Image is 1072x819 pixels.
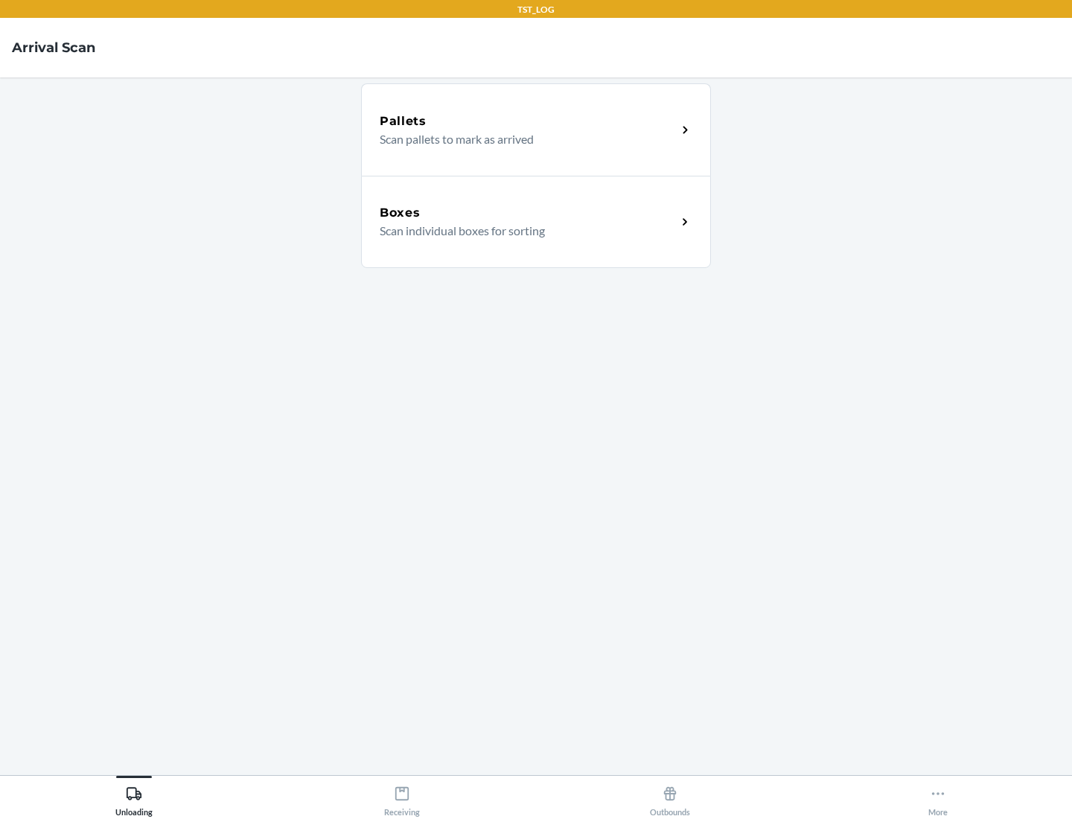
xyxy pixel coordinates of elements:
div: Unloading [115,780,153,817]
button: More [804,776,1072,817]
p: Scan individual boxes for sorting [380,222,665,240]
p: Scan pallets to mark as arrived [380,130,665,148]
div: Receiving [384,780,420,817]
div: Outbounds [650,780,690,817]
p: TST_LOG [517,3,555,16]
a: BoxesScan individual boxes for sorting [361,176,711,268]
h4: Arrival Scan [12,38,95,57]
button: Receiving [268,776,536,817]
h5: Boxes [380,204,421,222]
button: Outbounds [536,776,804,817]
a: PalletsScan pallets to mark as arrived [361,83,711,176]
h5: Pallets [380,112,427,130]
div: More [928,780,948,817]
